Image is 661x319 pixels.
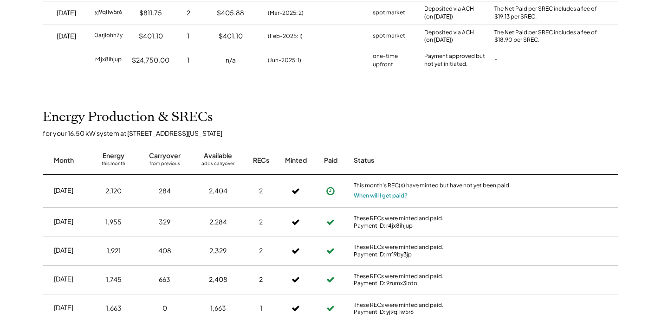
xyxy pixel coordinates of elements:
div: $405.88 [217,8,244,18]
h2: Energy Production & SRECs [43,109,213,125]
div: 2 [259,186,263,196]
div: Carryover [149,151,181,160]
div: this month [102,160,125,170]
div: $401.10 [219,32,243,41]
div: one-time upfront [373,52,415,69]
div: from previous [149,160,180,170]
div: yj9ql1w5r6 [95,8,122,18]
div: [DATE] [54,246,73,255]
div: 0 [162,304,167,313]
div: RECs [253,156,269,165]
div: 1,663 [106,304,122,313]
div: Paid [324,156,337,165]
div: for your 16.50 kW system at [STREET_ADDRESS][US_STATE] [43,129,628,137]
div: Available [204,151,232,160]
div: 329 [159,217,170,227]
div: 1,745 [106,275,122,284]
div: n/a [226,56,236,65]
div: 2,404 [209,186,227,196]
div: (Mar-2025: 2) [268,9,304,17]
div: These RECs were minted and paid. Payment ID: yj9ql1w5r6 [354,301,512,316]
div: This month's REC(s) have minted but have not yet been paid. [354,182,512,191]
div: [DATE] [54,274,73,284]
div: [DATE] [54,186,73,195]
div: Deposited via ACH (on [DATE]) [424,29,474,45]
div: [DATE] [57,8,76,18]
div: $401.10 [139,32,163,41]
div: Energy [103,151,124,160]
div: 663 [159,275,170,284]
div: [DATE] [54,303,73,313]
div: The Net Paid per SREC includes a fee of $18.90 per SREC. [494,29,601,45]
div: 408 [158,246,171,255]
div: (Jun-2025: 1) [268,56,301,64]
div: 1 [260,304,262,313]
div: (Feb-2025: 1) [268,32,303,40]
div: These RECs were minted and paid. Payment ID: r4jx8ihjup [354,215,512,229]
div: 1,921 [107,246,121,255]
div: Payment approved but not yet initiated. [424,52,485,68]
div: 284 [159,186,171,196]
div: 1,663 [210,304,226,313]
div: 2 [259,217,263,227]
div: spot market [373,8,405,18]
div: 2 [187,8,190,18]
div: 1,955 [105,217,122,227]
div: r4jx8ihjup [95,56,122,65]
button: Payment approved, but not yet initiated. [324,184,337,198]
div: 2,408 [209,275,227,284]
div: 2,329 [209,246,227,255]
div: $811.75 [139,8,162,18]
div: [DATE] [54,217,73,226]
div: 0arjlohh7y [94,32,123,41]
div: 2,120 [105,186,122,196]
div: adds carryover [201,160,234,170]
div: Deposited via ACH (on [DATE]) [424,5,474,21]
div: $24,750.00 [132,56,169,65]
div: - [494,56,497,65]
div: These RECs were minted and paid. Payment ID: rrr19by3jp [354,243,512,258]
div: Status [354,156,512,165]
div: 2 [259,246,263,255]
div: Month [54,156,74,165]
div: 2 [259,275,263,284]
div: These RECs were minted and paid. Payment ID: 9zumx3ioto [354,273,512,287]
div: The Net Paid per SREC includes a fee of $19.13 per SREC. [494,5,601,21]
div: 1 [187,32,189,41]
div: Minted [285,156,307,165]
div: spot market [373,32,405,41]
div: [DATE] [57,32,76,41]
div: 2,284 [209,217,227,227]
button: When will I get paid? [354,191,408,200]
div: 1 [187,56,189,65]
